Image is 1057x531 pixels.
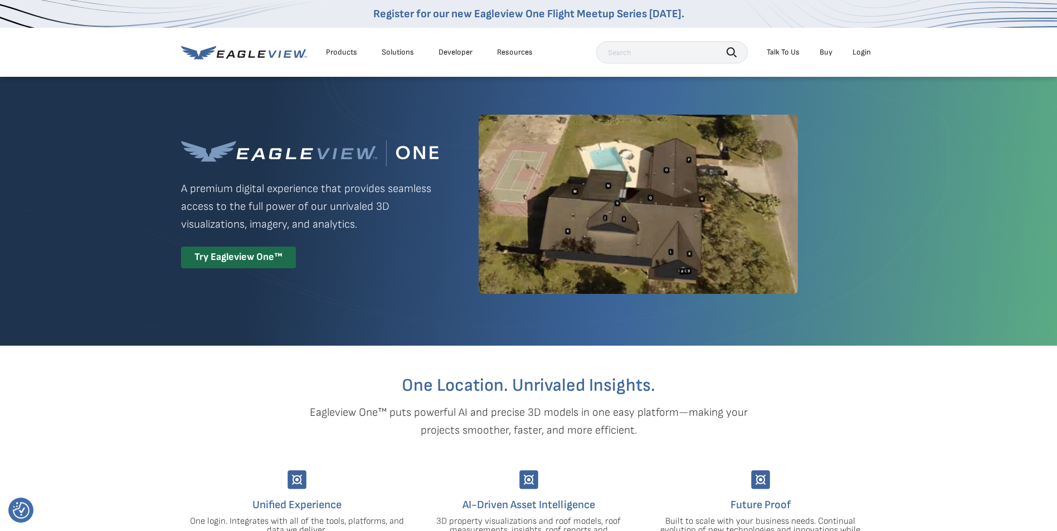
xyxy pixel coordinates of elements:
input: Search [596,41,748,63]
div: Try Eagleview One™ [181,247,296,268]
h4: AI-Driven Asset Intelligence [421,496,636,514]
a: Developer [439,47,473,57]
div: Products [326,47,357,57]
img: Group-9744.svg [519,470,538,489]
div: Talk To Us [767,47,800,57]
a: Register for our new Eagleview One Flight Meetup Series [DATE]. [373,7,684,21]
p: A premium digital experience that provides seamless access to the full power of our unrivaled 3D ... [181,180,439,233]
p: Eagleview One™ puts powerful AI and precise 3D models in one easy platform—making your projects s... [290,404,767,439]
div: Solutions [382,47,414,57]
button: Consent Preferences [13,502,30,519]
a: Buy [820,47,832,57]
div: Login [853,47,871,57]
img: Eagleview One™ [181,140,439,166]
img: Revisit consent button [13,502,30,519]
div: Resources [497,47,533,57]
img: Group-9744.svg [288,470,306,489]
h4: Unified Experience [189,496,405,514]
h2: One Location. Unrivaled Insights. [189,377,868,395]
h4: Future Proof [653,496,868,514]
img: Group-9744.svg [751,470,770,489]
